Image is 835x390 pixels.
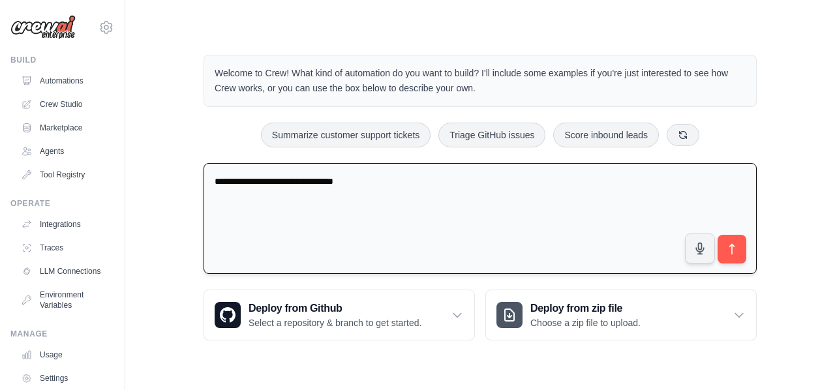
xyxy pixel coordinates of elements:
a: Agents [16,141,114,162]
a: Traces [16,237,114,258]
button: Triage GitHub issues [438,123,545,147]
h3: Deploy from zip file [530,301,641,316]
button: Score inbound leads [553,123,659,147]
a: Environment Variables [16,284,114,316]
a: Usage [16,344,114,365]
a: Tool Registry [16,164,114,185]
div: Manage [10,329,114,339]
p: Welcome to Crew! What kind of automation do you want to build? I'll include some examples if you'... [215,66,746,96]
a: LLM Connections [16,261,114,282]
h3: Deploy from Github [249,301,421,316]
a: Marketplace [16,117,114,138]
p: Select a repository & branch to get started. [249,316,421,329]
a: Automations [16,70,114,91]
a: Integrations [16,214,114,235]
button: Summarize customer support tickets [261,123,431,147]
a: Settings [16,368,114,389]
a: Crew Studio [16,94,114,115]
div: Build [10,55,114,65]
div: Operate [10,198,114,209]
p: Choose a zip file to upload. [530,316,641,329]
iframe: Chat Widget [770,327,835,390]
img: Logo [10,15,76,40]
